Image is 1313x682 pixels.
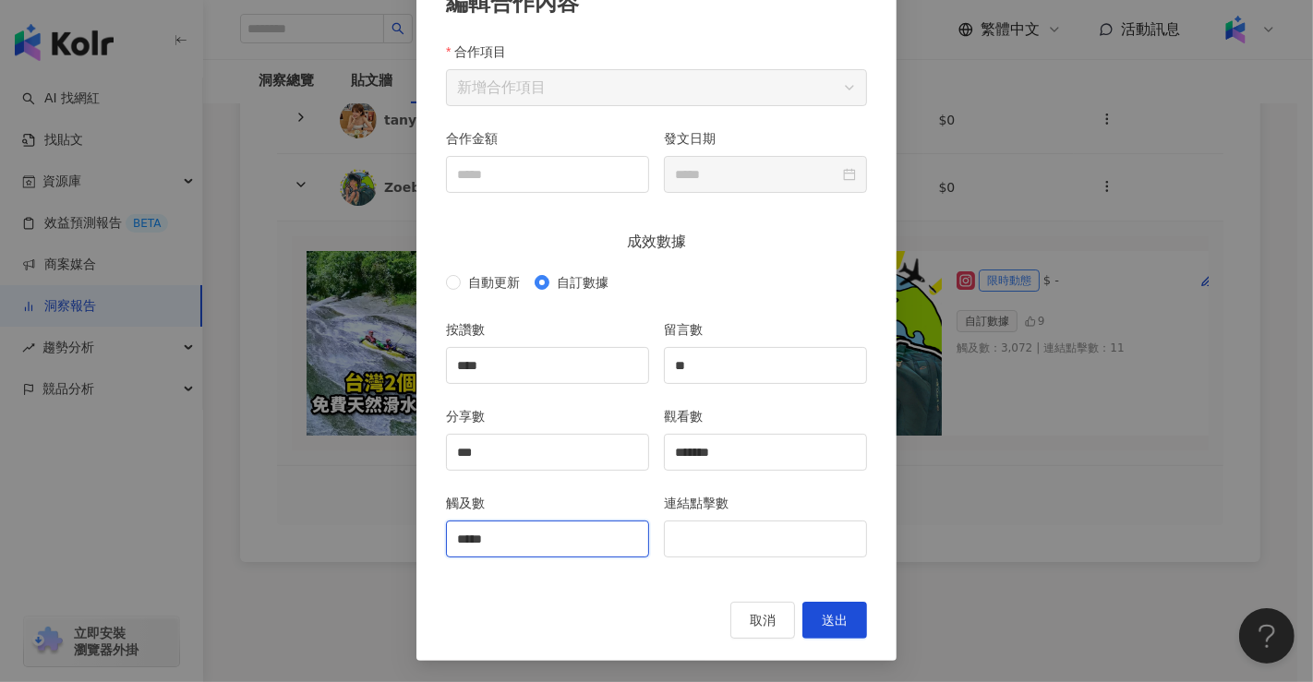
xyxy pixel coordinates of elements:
label: 觸及數 [446,493,499,513]
button: 送出 [802,602,867,639]
input: 留言數 [665,348,866,383]
input: 合作金額 [447,157,648,192]
input: 發文日期 [675,164,839,185]
span: 自動更新 [461,272,527,293]
input: 按讚數 [447,348,648,383]
label: 合作項目 [446,42,520,62]
span: 成效數據 [612,230,701,253]
label: 合作金額 [446,128,512,149]
label: 分享數 [446,406,499,426]
label: 按讚數 [446,319,499,340]
button: 取消 [730,602,795,639]
input: 觸及數 [447,521,648,556]
span: 自訂數據 [549,272,616,293]
input: 連結點擊數 [665,521,866,556]
label: 觀看數 [664,406,717,426]
input: 觀看數 [665,435,866,470]
label: 連結點擊數 [664,493,742,513]
label: 留言數 [664,319,717,340]
span: 送出 [822,613,848,628]
input: 分享數 [447,435,648,470]
label: 發文日期 [664,128,729,149]
span: 取消 [750,613,776,628]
